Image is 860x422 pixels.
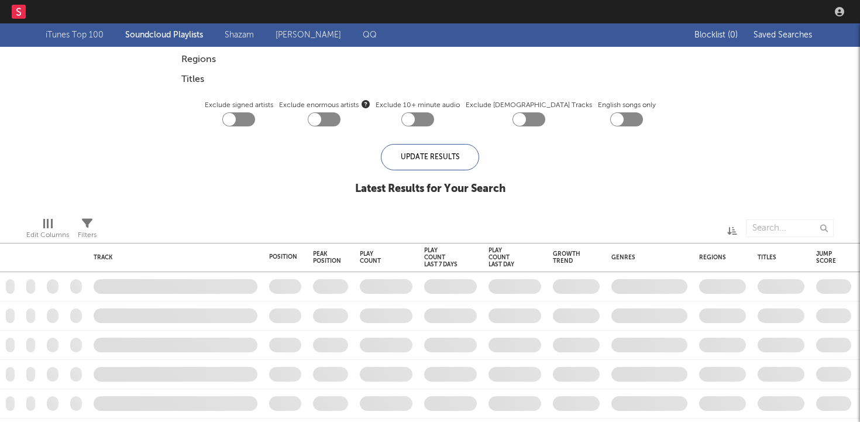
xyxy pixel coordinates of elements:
[26,214,69,248] div: Edit Columns
[699,254,740,261] div: Regions
[181,73,679,87] div: Titles
[694,31,738,39] span: Blocklist
[94,254,252,261] div: Track
[78,228,97,242] div: Filters
[276,28,341,42] a: [PERSON_NAME]
[754,31,814,39] span: Saved Searches
[816,251,836,265] div: Jump Score
[355,182,505,196] div: Latest Results for Your Search
[26,228,69,242] div: Edit Columns
[466,98,592,112] label: Exclude [DEMOGRAPHIC_DATA] Tracks
[279,98,370,112] span: Exclude enormous artists
[46,28,104,42] a: iTunes Top 100
[598,98,656,112] label: English songs only
[611,254,682,261] div: Genres
[269,253,297,260] div: Position
[553,251,582,265] div: Growth Trend
[205,98,273,112] label: Exclude signed artists
[225,28,254,42] a: Shazam
[78,214,97,248] div: Filters
[728,31,738,39] span: ( 0 )
[360,251,395,265] div: Play Count
[424,247,459,268] div: Play Count Last 7 Days
[362,98,370,109] button: Exclude enormous artists
[381,144,479,170] div: Update Results
[181,53,679,67] div: Regions
[750,30,814,40] button: Saved Searches
[313,251,341,265] div: Peak Position
[363,28,377,42] a: QQ
[746,219,834,237] input: Search...
[758,254,799,261] div: Titles
[489,247,524,268] div: Play Count Last Day
[376,98,460,112] label: Exclude 10+ minute audio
